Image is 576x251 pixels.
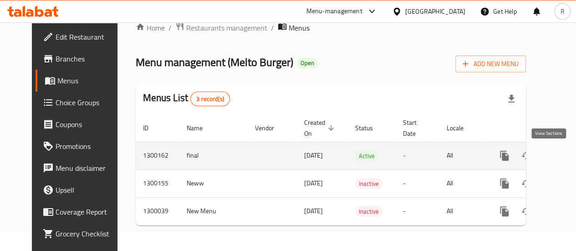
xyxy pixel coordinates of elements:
[56,141,121,152] span: Promotions
[175,22,267,34] a: Restaurants management
[143,91,230,106] h2: Menus List
[405,6,465,16] div: [GEOGRAPHIC_DATA]
[297,58,318,69] div: Open
[36,201,128,223] a: Coverage Report
[56,53,121,64] span: Branches
[304,149,323,161] span: [DATE]
[179,169,248,197] td: Neww
[355,123,385,133] span: Status
[494,200,515,222] button: more
[168,22,172,33] li: /
[56,206,121,217] span: Coverage Report
[289,22,310,33] span: Menus
[255,123,286,133] span: Vendor
[36,92,128,113] a: Choice Groups
[136,142,179,169] td: 1300162
[186,22,267,33] span: Restaurants management
[355,178,382,189] div: Inactive
[455,56,526,72] button: Add New Menu
[500,88,522,110] div: Export file
[190,92,230,106] div: Total records count
[439,197,486,225] td: All
[136,169,179,197] td: 1300155
[36,48,128,70] a: Branches
[271,22,274,33] li: /
[297,59,318,67] span: Open
[57,75,121,86] span: Menus
[56,97,121,108] span: Choice Groups
[494,173,515,195] button: more
[36,113,128,135] a: Coupons
[306,6,362,17] div: Menu-management
[396,197,439,225] td: -
[36,179,128,201] a: Upsell
[136,52,293,72] span: Menu management ( Melto Burger )
[463,58,519,70] span: Add New Menu
[143,123,160,133] span: ID
[36,223,128,245] a: Grocery Checklist
[136,197,179,225] td: 1300039
[439,169,486,197] td: All
[396,142,439,169] td: -
[447,123,475,133] span: Locale
[560,6,564,16] span: R
[36,26,128,48] a: Edit Restaurant
[179,142,248,169] td: final
[191,95,229,103] span: 3 record(s)
[56,31,121,42] span: Edit Restaurant
[36,135,128,157] a: Promotions
[403,117,428,139] span: Start Date
[355,179,382,189] span: Inactive
[396,169,439,197] td: -
[179,197,248,225] td: New Menu
[439,142,486,169] td: All
[355,150,378,161] div: Active
[187,123,214,133] span: Name
[515,145,537,167] button: Change Status
[304,177,323,189] span: [DATE]
[56,119,121,130] span: Coupons
[515,200,537,222] button: Change Status
[515,173,537,195] button: Change Status
[355,206,382,217] span: Inactive
[36,157,128,179] a: Menu disclaimer
[355,151,378,161] span: Active
[136,22,165,33] a: Home
[56,184,121,195] span: Upsell
[56,228,121,239] span: Grocery Checklist
[304,117,337,139] span: Created On
[136,22,526,34] nav: breadcrumb
[36,70,128,92] a: Menus
[494,145,515,167] button: more
[304,205,323,217] span: [DATE]
[56,163,121,174] span: Menu disclaimer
